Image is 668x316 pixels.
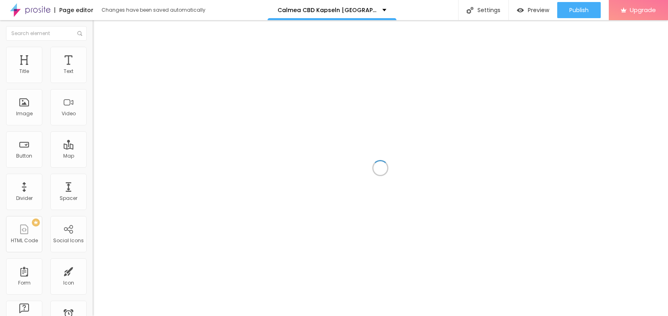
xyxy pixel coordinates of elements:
span: Upgrade [630,6,656,13]
div: Social Icons [53,238,84,243]
div: Image [16,111,33,116]
div: Page editor [54,7,93,13]
button: Preview [509,2,557,18]
div: Spacer [60,195,77,201]
div: Button [16,153,32,159]
div: Text [64,69,73,74]
img: Icone [467,7,473,14]
img: Icone [77,31,82,36]
div: Changes have been saved automatically [102,8,205,12]
div: HTML Code [11,238,38,243]
img: view-1.svg [517,7,524,14]
div: Map [63,153,74,159]
span: Publish [569,7,589,13]
button: Publish [557,2,601,18]
div: Icon [63,280,74,286]
div: Form [18,280,31,286]
div: Title [19,69,29,74]
input: Search element [6,26,87,41]
p: Calmea CBD Kapseln [GEOGRAPHIC_DATA] [278,7,376,13]
div: Divider [16,195,33,201]
span: Preview [528,7,549,13]
div: Video [62,111,76,116]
